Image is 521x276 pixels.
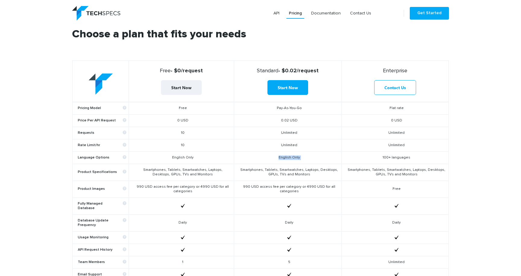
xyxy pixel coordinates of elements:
[309,8,343,19] a: Documentation
[257,68,278,74] span: Standard
[342,152,449,164] td: 100+ languages
[234,256,342,268] td: 5
[78,187,126,191] b: Product Images
[72,29,449,60] h2: Choose a plan that fits your needs
[72,6,120,20] img: logo
[78,118,126,123] b: Price Per API Request
[237,67,339,74] strong: - $0.02/request
[161,80,202,95] a: Start Now
[131,67,231,74] strong: - $0/request
[342,114,449,127] td: 0 USD
[78,202,126,211] b: Fully Managed Database
[342,139,449,152] td: Unlimited
[129,102,234,114] td: Free
[234,181,342,198] td: 990 USD access fee per category or 4990 USD for all categories
[234,114,342,127] td: 0.02 USD
[78,248,126,252] b: API Request History
[234,127,342,139] td: Unlimited
[348,8,374,19] a: Contact Us
[78,218,126,227] b: Database Update Frequency
[342,127,449,139] td: Unlimited
[129,127,234,139] td: 10
[286,8,304,19] a: Pricing
[78,260,126,265] b: Team Members
[129,215,234,231] td: Daily
[78,131,126,135] b: Requests
[129,256,234,268] td: 1
[234,139,342,152] td: Unlimited
[271,8,282,19] a: API
[78,155,126,160] b: Language Options
[383,68,407,74] span: Enterprise
[129,139,234,152] td: 10
[342,181,449,198] td: Free
[129,164,234,181] td: Smartphones, Tablets, Smartwatches, Laptops, Desktops, GPUs, TVs and Monitors
[89,74,113,95] img: table-logo.png
[78,106,126,111] b: Pricing Model
[342,164,449,181] td: Smartphones, Tablets, Smartwatches, Laptops, Desktops, GPUs, TVs and Monitors
[234,102,342,114] td: Pay-As-You-Go
[78,143,126,148] b: Rate Limit/hr
[129,152,234,164] td: English Only
[342,215,449,231] td: Daily
[342,256,449,268] td: Unlimited
[78,170,126,174] b: Product Specifications
[78,235,126,240] b: Usage Monitoring
[160,68,171,74] span: Free
[234,215,342,231] td: Daily
[410,7,449,20] a: Get Started
[267,80,308,95] a: Start Now
[129,114,234,127] td: 0 USD
[129,181,234,198] td: 990 USD access fee per category or 4990 USD for all categories
[374,80,416,95] a: Contact Us
[234,152,342,164] td: English Only
[342,102,449,114] td: Flat rate
[234,164,342,181] td: Smartphones, Tablets, Smartwatches, Laptops, Desktops, GPUs, TVs and Monitors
